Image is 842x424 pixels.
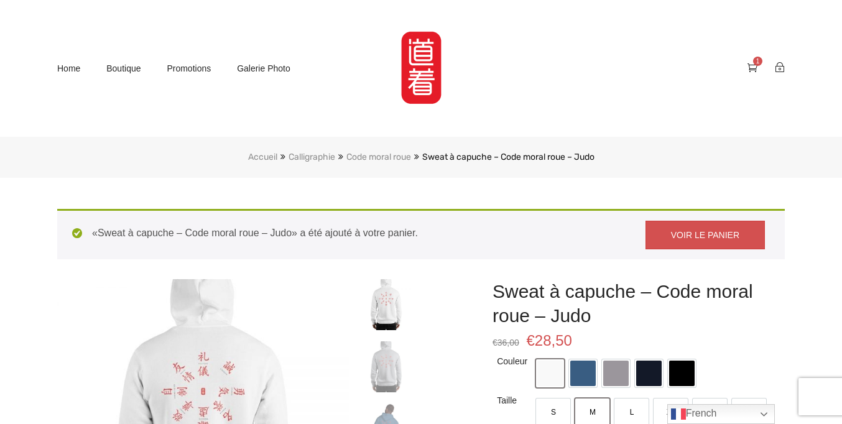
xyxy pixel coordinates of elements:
[635,359,663,387] li: Marine
[493,338,519,348] bdi: 36,00
[390,22,453,115] img: MartialShirt
[493,279,785,328] h1: Sweat à capuche – Code moral roue – Judo
[497,354,530,369] label: Couleur
[411,149,594,165] li: Sweat à capuche – Code moral roue – Judo
[747,62,757,73] a: 1
[167,59,211,78] a: Promotions
[569,359,597,387] li: Bleu Indigo
[57,59,80,78] a: Home
[527,332,572,349] bdi: 28,50
[548,406,559,419] span: S
[346,152,411,162] a: Code moral roue
[627,406,637,419] span: L
[493,338,497,348] span: €
[671,407,686,422] img: fr
[667,404,775,424] a: French
[753,57,762,66] span: 1
[248,152,277,162] a: Accueil
[664,406,679,419] span: XL
[586,406,599,419] span: M
[645,221,765,250] a: Voir le panier
[106,59,141,78] a: Boutique
[668,359,696,387] li: Noir
[536,359,564,387] li: Blanc
[57,209,785,260] div: «Sweat à capuche – Code moral roue – Judo» a été ajouté à votre panier.
[289,152,335,162] a: Calligraphie
[497,393,520,408] label: Taille
[237,59,290,78] a: Galerie photo
[602,359,630,387] li: Gris
[527,332,535,349] span: €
